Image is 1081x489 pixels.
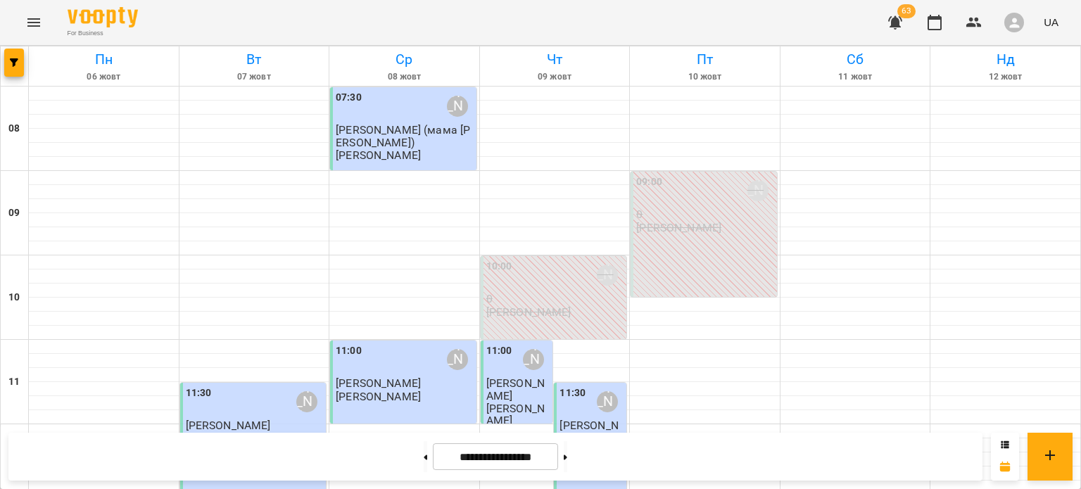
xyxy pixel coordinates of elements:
img: Voopty Logo [68,7,138,27]
h6: 09 жовт [482,70,628,84]
h6: 11 [8,374,20,390]
h6: Нд [933,49,1078,70]
p: 0 [486,293,624,305]
p: [PERSON_NAME] [636,222,721,234]
p: [PERSON_NAME] [336,149,421,161]
h6: Ср [331,49,477,70]
label: 11:00 [336,343,362,359]
button: Menu [17,6,51,39]
h6: Вт [182,49,327,70]
span: [PERSON_NAME] [186,419,271,432]
span: [PERSON_NAME] [486,376,545,402]
label: 11:00 [486,343,512,359]
div: Тетяна Бойко [597,391,618,412]
span: 63 [897,4,916,18]
h6: 09 [8,205,20,221]
label: 11:30 [560,386,586,401]
h6: Пт [632,49,778,70]
p: [PERSON_NAME] [486,306,571,318]
h6: 06 жовт [31,70,177,84]
label: 07:30 [336,90,362,106]
h6: Пн [31,49,177,70]
span: [PERSON_NAME] [560,419,618,444]
h6: 12 жовт [933,70,1078,84]
h6: 08 [8,121,20,136]
h6: 07 жовт [182,70,327,84]
label: 09:00 [636,174,662,190]
span: [PERSON_NAME] [336,376,421,390]
p: 0 [636,208,774,220]
div: Тетяна Бойко [747,180,769,201]
h6: Сб [783,49,928,70]
h6: Чт [482,49,628,70]
h6: 10 [8,290,20,305]
label: 11:30 [186,386,212,401]
h6: 10 жовт [632,70,778,84]
h6: 08 жовт [331,70,477,84]
h6: 11 жовт [783,70,928,84]
label: 10:00 [486,259,512,274]
p: [PERSON_NAME] [486,402,550,427]
div: Тетяна Бойко [597,265,618,286]
div: Тетяна Бойко [296,391,317,412]
div: Тетяна Бойко [447,349,468,370]
span: For Business [68,29,138,38]
div: Тетяна Бойко [523,349,544,370]
div: Тетяна Бойко [447,96,468,117]
span: UA [1044,15,1058,30]
button: UA [1038,9,1064,35]
span: [PERSON_NAME] (мама [PERSON_NAME]) [336,123,470,148]
p: [PERSON_NAME] [336,390,421,402]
